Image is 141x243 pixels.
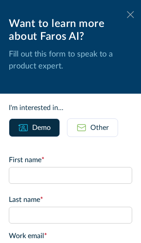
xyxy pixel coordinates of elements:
label: Work email [9,231,132,241]
div: Want to learn more about Faros AI? [9,18,132,43]
label: Last name [9,194,132,205]
label: First name [9,155,132,165]
div: Other [90,122,109,133]
p: Fill out this form to speak to a product expert. [9,49,132,72]
div: Demo [32,122,51,133]
div: I'm interested in... [9,103,132,113]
